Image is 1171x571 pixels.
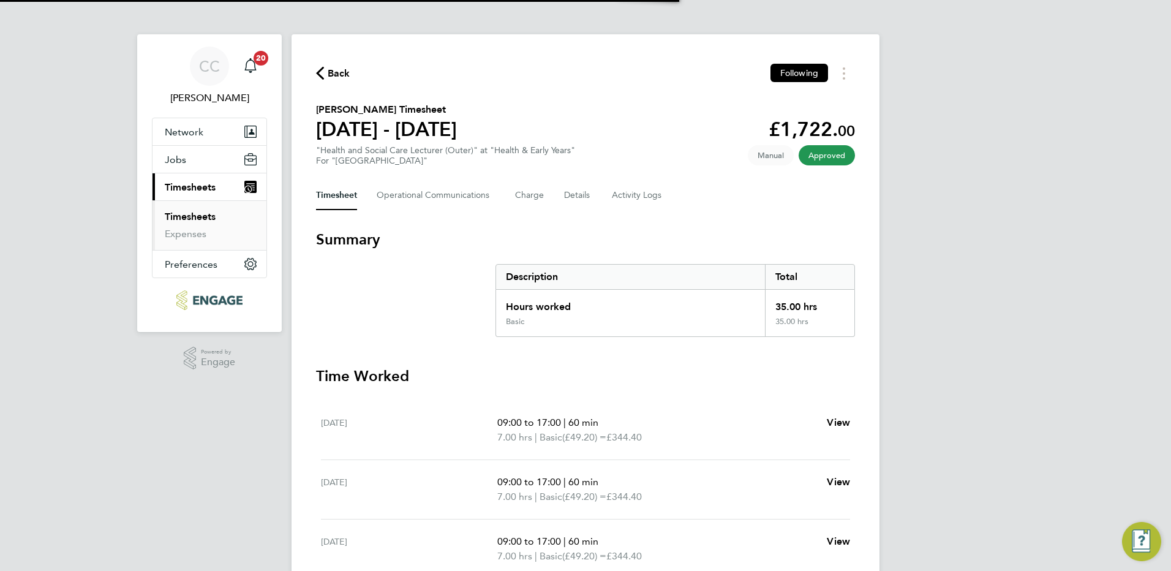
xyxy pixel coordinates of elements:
[165,154,186,165] span: Jobs
[827,535,850,547] span: View
[568,417,598,428] span: 60 min
[184,347,236,370] a: Powered byEngage
[321,475,497,504] div: [DATE]
[765,290,854,317] div: 35.00 hrs
[496,290,765,317] div: Hours worked
[497,476,561,488] span: 09:00 to 17:00
[827,475,850,490] a: View
[152,200,266,250] div: Timesheets
[833,64,855,83] button: Timesheets Menu
[827,476,850,488] span: View
[540,430,562,445] span: Basic
[238,47,263,86] a: 20
[316,156,575,166] div: For "[GEOGRAPHIC_DATA]"
[535,550,537,562] span: |
[497,431,532,443] span: 7.00 hrs
[563,417,566,428] span: |
[769,118,855,141] app-decimal: £1,722.
[535,431,537,443] span: |
[540,490,562,504] span: Basic
[201,347,235,357] span: Powered by
[497,535,561,547] span: 09:00 to 17:00
[515,181,544,210] button: Charge
[176,290,242,310] img: ncclondon-logo-retina.png
[165,211,216,222] a: Timesheets
[152,91,267,105] span: Carolina Cadete Borges
[568,476,598,488] span: 60 min
[568,535,598,547] span: 60 min
[254,51,268,66] span: 20
[152,118,266,145] button: Network
[606,431,642,443] span: £344.40
[827,415,850,430] a: View
[827,534,850,549] a: View
[564,181,592,210] button: Details
[165,126,203,138] span: Network
[563,535,566,547] span: |
[496,265,765,289] div: Description
[1122,522,1161,561] button: Engage Resource Center
[827,417,850,428] span: View
[165,259,217,270] span: Preferences
[152,47,267,105] a: CC[PERSON_NAME]
[152,290,267,310] a: Go to home page
[612,181,663,210] button: Activity Logs
[799,145,855,165] span: This timesheet has been approved.
[321,534,497,564] div: [DATE]
[495,264,855,337] div: Summary
[770,64,828,82] button: Following
[152,251,266,278] button: Preferences
[562,550,606,562] span: (£49.20) =
[316,366,855,386] h3: Time Worked
[137,34,282,332] nav: Main navigation
[497,491,532,502] span: 7.00 hrs
[497,550,532,562] span: 7.00 hrs
[316,117,457,142] h1: [DATE] - [DATE]
[506,317,524,327] div: Basic
[199,58,220,74] span: CC
[152,146,266,173] button: Jobs
[765,265,854,289] div: Total
[165,181,216,193] span: Timesheets
[780,67,818,78] span: Following
[321,415,497,445] div: [DATE]
[377,181,495,210] button: Operational Communications
[316,145,575,166] div: "Health and Social Care Lecturer (Outer)" at "Health & Early Years"
[316,66,350,81] button: Back
[497,417,561,428] span: 09:00 to 17:00
[535,491,537,502] span: |
[606,491,642,502] span: £344.40
[328,66,350,81] span: Back
[316,230,855,249] h3: Summary
[316,181,357,210] button: Timesheet
[765,317,854,336] div: 35.00 hrs
[562,431,606,443] span: (£49.20) =
[540,549,562,564] span: Basic
[201,357,235,368] span: Engage
[165,228,206,240] a: Expenses
[152,173,266,200] button: Timesheets
[606,550,642,562] span: £344.40
[748,145,794,165] span: This timesheet was manually created.
[563,476,566,488] span: |
[838,122,855,140] span: 00
[316,102,457,117] h2: [PERSON_NAME] Timesheet
[562,491,606,502] span: (£49.20) =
